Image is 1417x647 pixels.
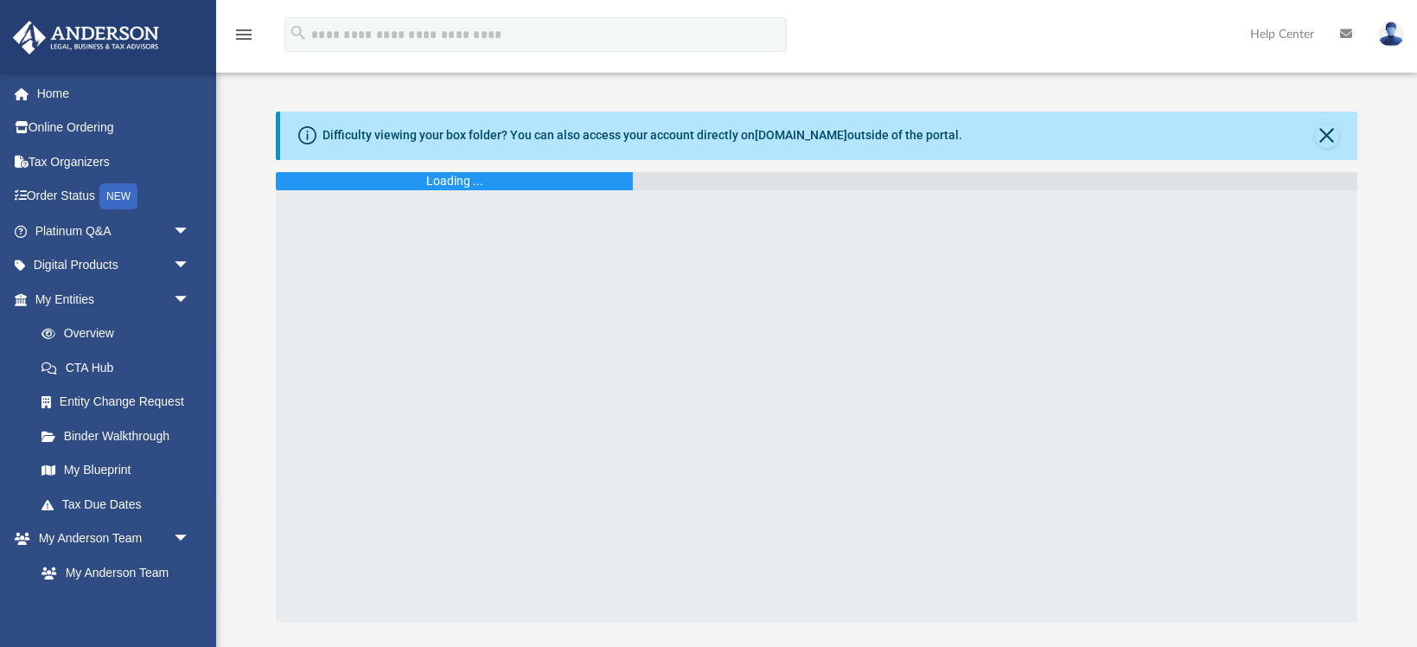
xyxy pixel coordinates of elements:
[1315,124,1339,148] button: Close
[12,522,207,556] a: My Anderson Teamarrow_drop_down
[24,419,216,453] a: Binder Walkthrough
[173,214,207,249] span: arrow_drop_down
[12,282,216,317] a: My Entitiesarrow_drop_down
[12,144,216,179] a: Tax Organizers
[12,111,216,145] a: Online Ordering
[233,33,254,45] a: menu
[8,21,164,54] img: Anderson Advisors Platinum Portal
[173,282,207,317] span: arrow_drop_down
[12,248,216,283] a: Digital Productsarrow_drop_down
[24,350,216,385] a: CTA Hub
[289,23,308,42] i: search
[322,126,962,144] div: Difficulty viewing your box folder? You can also access your account directly on outside of the p...
[24,453,207,488] a: My Blueprint
[173,248,207,284] span: arrow_drop_down
[24,555,199,590] a: My Anderson Team
[1378,22,1404,47] img: User Pic
[426,172,483,190] div: Loading ...
[755,128,847,142] a: [DOMAIN_NAME]
[24,385,216,420] a: Entity Change Request
[173,522,207,557] span: arrow_drop_down
[24,487,216,522] a: Tax Due Dates
[24,317,216,351] a: Overview
[12,76,216,111] a: Home
[99,183,137,209] div: NEW
[12,179,216,215] a: Order StatusNEW
[233,24,254,45] i: menu
[12,214,216,248] a: Platinum Q&Aarrow_drop_down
